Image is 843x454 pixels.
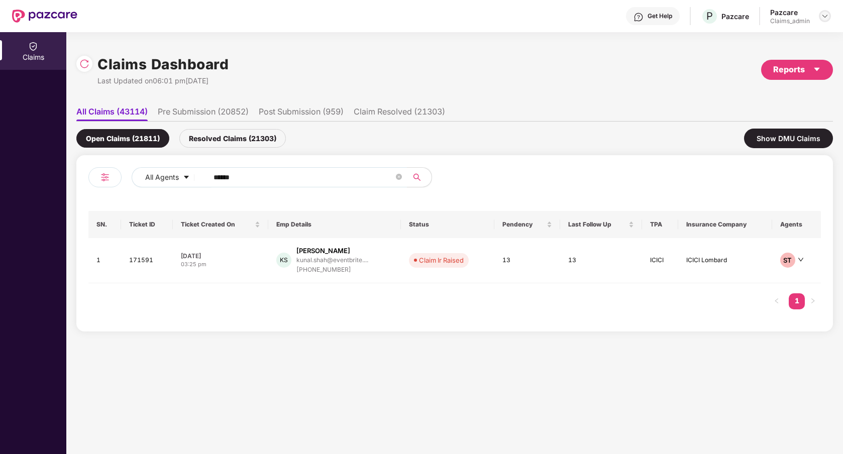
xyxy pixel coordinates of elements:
[181,220,253,229] span: Ticket Created On
[296,257,368,263] div: kunal.shah@eventbrite....
[276,253,291,268] div: KS
[813,65,821,73] span: caret-down
[634,12,644,22] img: svg+xml;base64,PHN2ZyBpZD0iSGVscC0zMngzMiIgeG1sbnM9Imh0dHA6Ly93d3cudzMub3JnLzIwMDAvc3ZnIiB3aWR0aD...
[99,171,111,183] img: svg+xml;base64,PHN2ZyB4bWxucz0iaHR0cDovL3d3dy53My5vcmcvMjAwMC9zdmciIHdpZHRoPSIyNCIgaGVpZ2h0PSIyNC...
[76,129,169,148] div: Open Claims (21811)
[706,10,713,22] span: P
[76,106,148,121] li: All Claims (43114)
[28,41,38,51] img: svg+xml;base64,PHN2ZyBpZD0iQ2xhaW0iIHhtbG5zPSJodHRwOi8vd3d3LnczLm9yZy8yMDAwL3N2ZyIgd2lkdGg9IjIwIi...
[678,238,772,283] td: ICICI Lombard
[494,211,560,238] th: Pendency
[145,172,179,183] span: All Agents
[396,174,402,180] span: close-circle
[179,129,286,148] div: Resolved Claims (21303)
[173,211,268,238] th: Ticket Created On
[560,238,642,283] td: 13
[805,293,821,309] li: Next Page
[296,265,368,275] div: [PHONE_NUMBER]
[97,53,229,75] h1: Claims Dashboard
[181,260,260,269] div: 03:25 pm
[769,293,785,309] button: left
[770,8,810,17] div: Pazcare
[642,211,678,238] th: TPA
[419,255,464,265] div: Claim Ir Raised
[396,173,402,182] span: close-circle
[296,246,350,256] div: [PERSON_NAME]
[789,293,805,308] a: 1
[121,211,173,238] th: Ticket ID
[798,257,804,263] span: down
[744,129,833,148] div: Show DMU Claims
[560,211,642,238] th: Last Follow Up
[12,10,77,23] img: New Pazcare Logo
[407,167,432,187] button: search
[181,252,260,260] div: [DATE]
[97,75,229,86] div: Last Updated on 06:01 pm[DATE]
[401,211,494,238] th: Status
[773,63,821,76] div: Reports
[121,238,173,283] td: 171591
[721,12,749,21] div: Pazcare
[88,238,121,283] td: 1
[642,238,678,283] td: ICICI
[678,211,772,238] th: Insurance Company
[769,293,785,309] li: Previous Page
[648,12,672,20] div: Get Help
[79,59,89,69] img: svg+xml;base64,PHN2ZyBpZD0iUmVsb2FkLTMyeDMyIiB4bWxucz0iaHR0cDovL3d3dy53My5vcmcvMjAwMC9zdmciIHdpZH...
[407,173,427,181] span: search
[268,211,401,238] th: Emp Details
[810,298,816,304] span: right
[183,174,190,182] span: caret-down
[772,211,821,238] th: Agents
[780,253,795,268] div: ST
[502,220,545,229] span: Pendency
[789,293,805,309] li: 1
[259,106,344,121] li: Post Submission (959)
[158,106,249,121] li: Pre Submission (20852)
[354,106,445,121] li: Claim Resolved (21303)
[568,220,626,229] span: Last Follow Up
[132,167,212,187] button: All Agentscaret-down
[88,211,121,238] th: SN.
[821,12,829,20] img: svg+xml;base64,PHN2ZyBpZD0iRHJvcGRvd24tMzJ4MzIiIHhtbG5zPSJodHRwOi8vd3d3LnczLm9yZy8yMDAwL3N2ZyIgd2...
[770,17,810,25] div: Claims_admin
[774,298,780,304] span: left
[805,293,821,309] button: right
[494,238,560,283] td: 13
